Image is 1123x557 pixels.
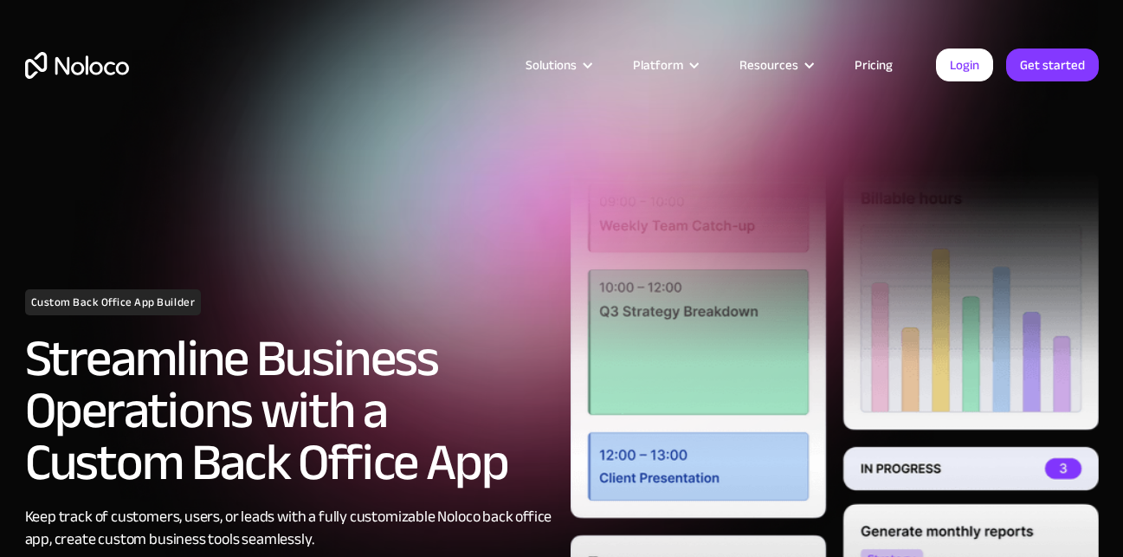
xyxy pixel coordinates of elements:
div: Keep track of customers, users, or leads with a fully customizable Noloco back office app, create... [25,506,553,551]
a: Login [936,49,993,81]
h2: Streamline Business Operations with a Custom Back Office App [25,333,553,489]
div: Resources [718,54,833,76]
a: Pricing [833,54,914,76]
div: Platform [633,54,683,76]
div: Solutions [526,54,577,76]
div: Resources [739,54,798,76]
h1: Custom Back Office App Builder [25,289,202,315]
div: Solutions [504,54,611,76]
div: Platform [611,54,718,76]
a: Get started [1006,49,1099,81]
a: home [25,52,129,79]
